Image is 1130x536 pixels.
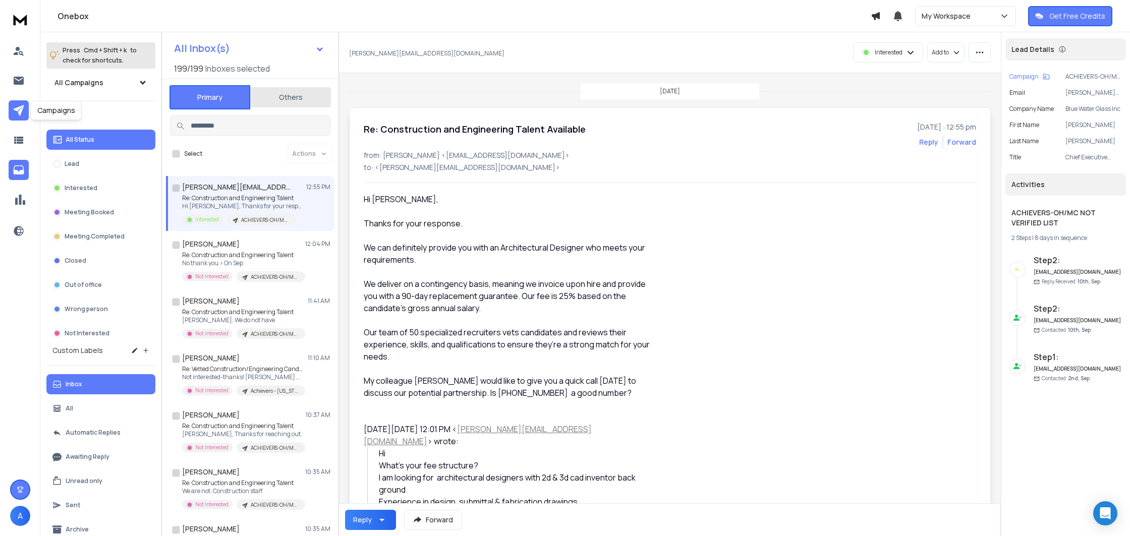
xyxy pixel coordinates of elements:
div: | [1011,234,1120,242]
p: First Name [1009,121,1039,129]
h6: [EMAIL_ADDRESS][DOMAIN_NAME] [1034,317,1122,324]
p: Interested [65,184,97,192]
button: Reply [345,510,396,530]
p: Lead Details [1011,44,1054,54]
h1: ACHIEVERS-OH/MC NOT VERIFIED LIST [1011,208,1120,228]
h1: Re: Construction and Engineering Talent Available [364,122,586,136]
p: Email [1009,89,1025,97]
p: Press to check for shortcuts. [63,45,137,66]
p: 10:35 AM [305,525,330,533]
button: Awaiting Reply [46,447,155,467]
p: ACHIEVERS-OH/MC NOT VERIFIED LIST [1065,73,1122,81]
h1: [PERSON_NAME] [182,353,240,363]
h1: [PERSON_NAME] [182,410,240,420]
p: All Status [66,136,94,144]
p: My Workspace [922,11,975,21]
span: 10th, Sep [1078,278,1100,285]
span: 8 days in sequence [1035,233,1087,242]
h3: Custom Labels [52,345,103,355]
button: Meeting Completed [46,226,155,247]
p: [PERSON_NAME] [1065,137,1122,145]
div: Activities [1005,173,1126,196]
p: ACHIEVERS-OH/MC NOT VERIFIED LIST [241,216,290,224]
button: Wrong person [46,299,155,319]
p: Contacted [1042,326,1091,334]
button: Interested [46,178,155,198]
button: All Inbox(s) [166,38,332,58]
h3: Filters [46,109,155,124]
p: Achievers - [US_STATE] & [US_STATE] verified v1 [251,387,299,395]
h6: Step 2 : [1034,303,1122,315]
img: logo [10,10,30,29]
button: Lead [46,154,155,174]
p: Blue Water Glass Inc [1065,105,1122,113]
h6: Step 2 : [1034,254,1122,266]
p: Interested [195,216,219,223]
p: Wrong person [65,305,108,313]
span: 2 Steps [1011,233,1031,242]
div: Campaigns [31,101,82,120]
p: Not Interested [195,273,229,280]
p: Awaiting Reply [66,453,109,461]
button: Forward [404,510,462,530]
h1: All Inbox(s) [174,43,230,53]
h3: Inboxes selected [205,63,270,75]
p: 12:55 PM [306,183,330,191]
a: [PERSON_NAME][EMAIL_ADDRESS][DOMAIN_NAME] [364,424,592,447]
div: Forward [947,137,976,147]
p: [DATE] : 12:55 pm [917,122,976,132]
p: Get Free Credits [1049,11,1105,21]
p: [PERSON_NAME] [1065,121,1122,129]
p: Inbox [66,380,82,388]
p: Not Interested [195,444,229,451]
div: We deliver on a contingency basis, meaning we invoice upon hire and provide you with a 90-day rep... [364,278,658,314]
button: Closed [46,251,155,271]
p: Re: Construction and Engineering Talent [182,479,303,487]
p: Contacted [1042,375,1090,382]
h1: [PERSON_NAME] [182,524,240,534]
h1: [PERSON_NAME][EMAIL_ADDRESS][DOMAIN_NAME] [182,182,293,192]
p: No thank you > On Sep [182,259,303,267]
p: Lead [65,160,79,168]
button: Others [250,86,331,108]
span: Cmd + Shift + k [82,44,128,56]
button: Sent [46,495,155,515]
h1: Onebox [58,10,871,22]
button: Inbox [46,374,155,394]
button: All Status [46,130,155,150]
button: Out of office [46,275,155,295]
button: Automatic Replies [46,423,155,443]
p: Hi [PERSON_NAME], Thanks for your response. We [182,202,303,210]
button: Meeting Booked [46,202,155,222]
h6: Step 1 : [1034,351,1122,363]
div: Experience in design, submittal & fabrication drawings [379,496,659,508]
p: Unread only [66,477,102,485]
button: A [10,506,30,526]
p: Meeting Completed [65,232,125,241]
button: Unread only [46,471,155,491]
p: Not Interested [195,330,229,337]
p: [PERSON_NAME][EMAIL_ADDRESS][DOMAIN_NAME] [349,49,504,57]
button: Campaign [1009,73,1050,81]
p: Not Interested [65,329,109,337]
p: Automatic Replies [66,429,121,437]
div: We can definitely provide you with an Architectural Designer who meets your requirements. [364,242,658,266]
p: Re: Construction and Engineering Talent [182,422,303,430]
p: Not Interested [195,387,229,394]
button: Not Interested [46,323,155,343]
p: Re: Vetted Construction/Engineering Candidates Available [182,365,303,373]
p: ACHIEVERS-OH/MC NOT VERIFIED LIST [251,501,299,509]
button: Reply [919,137,938,147]
p: 10:37 AM [306,411,330,419]
div: I am looking for architectural designers with 2d & 3d cad inventor back ground [379,471,659,496]
p: ACHIEVERS-OH/MC NOT VERIFIED LIST [251,273,299,281]
p: to: <[PERSON_NAME][EMAIL_ADDRESS][DOMAIN_NAME]> [364,162,976,172]
p: All [66,404,73,412]
p: 10:35 AM [305,468,330,476]
div: Hi [PERSON_NAME], [364,193,658,205]
div: Our team of 50 specialized recruiters vets candidates and reviews their experience, skills, and q... [364,326,658,363]
p: 12:04 PM [305,240,330,248]
div: Open Intercom Messenger [1093,501,1117,525]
